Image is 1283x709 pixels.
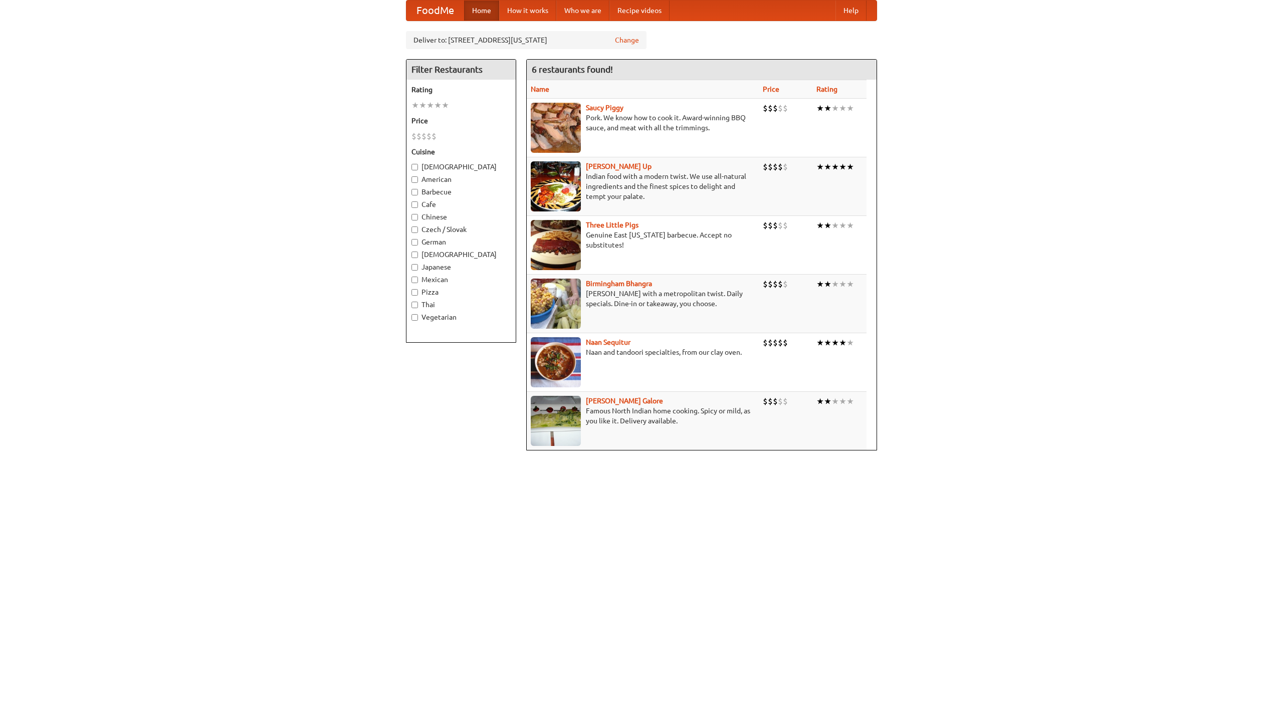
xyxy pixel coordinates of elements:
[531,347,755,357] p: Naan and tandoori specialties, from our clay oven.
[816,85,837,93] a: Rating
[531,289,755,309] p: [PERSON_NAME] with a metropolitan twist. Daily specials. Dine-in or takeaway, you choose.
[839,337,846,348] li: ★
[773,396,778,407] li: $
[763,103,768,114] li: $
[532,65,613,74] ng-pluralize: 6 restaurants found!
[531,103,581,153] img: saucy.jpg
[411,237,511,247] label: German
[773,161,778,172] li: $
[531,220,581,270] img: littlepigs.jpg
[846,396,854,407] li: ★
[426,131,432,142] li: $
[783,279,788,290] li: $
[824,161,831,172] li: ★
[824,220,831,231] li: ★
[768,396,773,407] li: $
[783,396,788,407] li: $
[763,279,768,290] li: $
[768,161,773,172] li: $
[831,220,839,231] li: ★
[763,161,768,172] li: $
[824,396,831,407] li: ★
[783,337,788,348] li: $
[411,189,418,195] input: Barbecue
[421,131,426,142] li: $
[586,162,652,170] a: [PERSON_NAME] Up
[586,397,663,405] b: [PERSON_NAME] Galore
[839,220,846,231] li: ★
[586,280,652,288] a: Birmingham Bhangra
[586,221,638,229] a: Three Little Pigs
[778,396,783,407] li: $
[783,161,788,172] li: $
[816,279,824,290] li: ★
[846,103,854,114] li: ★
[773,279,778,290] li: $
[411,300,511,310] label: Thai
[411,176,418,183] input: American
[831,279,839,290] li: ★
[411,174,511,184] label: American
[411,312,511,322] label: Vegetarian
[839,103,846,114] li: ★
[411,100,419,111] li: ★
[816,396,824,407] li: ★
[831,161,839,172] li: ★
[773,220,778,231] li: $
[411,162,511,172] label: [DEMOGRAPHIC_DATA]
[531,161,581,211] img: curryup.jpg
[835,1,867,21] a: Help
[426,100,434,111] li: ★
[556,1,609,21] a: Who we are
[464,1,499,21] a: Home
[773,337,778,348] li: $
[839,161,846,172] li: ★
[411,289,418,296] input: Pizza
[586,104,623,112] a: Saucy Piggy
[411,226,418,233] input: Czech / Slovak
[411,212,511,222] label: Chinese
[846,337,854,348] li: ★
[531,406,755,426] p: Famous North Indian home cooking. Spicy or mild, as you like it. Delivery available.
[531,171,755,201] p: Indian food with a modern twist. We use all-natural ingredients and the finest spices to delight ...
[778,161,783,172] li: $
[432,131,437,142] li: $
[783,103,788,114] li: $
[411,164,418,170] input: [DEMOGRAPHIC_DATA]
[778,103,783,114] li: $
[609,1,670,21] a: Recipe videos
[411,302,418,308] input: Thai
[824,279,831,290] li: ★
[816,220,824,231] li: ★
[411,277,418,283] input: Mexican
[824,103,831,114] li: ★
[411,85,511,95] h5: Rating
[442,100,449,111] li: ★
[411,314,418,321] input: Vegetarian
[411,199,511,209] label: Cafe
[783,220,788,231] li: $
[416,131,421,142] li: $
[768,337,773,348] li: $
[763,220,768,231] li: $
[411,264,418,271] input: Japanese
[499,1,556,21] a: How it works
[411,131,416,142] li: $
[531,85,549,93] a: Name
[846,279,854,290] li: ★
[768,220,773,231] li: $
[411,239,418,246] input: German
[778,337,783,348] li: $
[768,279,773,290] li: $
[763,396,768,407] li: $
[411,214,418,220] input: Chinese
[531,396,581,446] img: currygalore.jpg
[406,31,647,49] div: Deliver to: [STREET_ADDRESS][US_STATE]
[846,220,854,231] li: ★
[831,103,839,114] li: ★
[411,275,511,285] label: Mexican
[411,252,418,258] input: [DEMOGRAPHIC_DATA]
